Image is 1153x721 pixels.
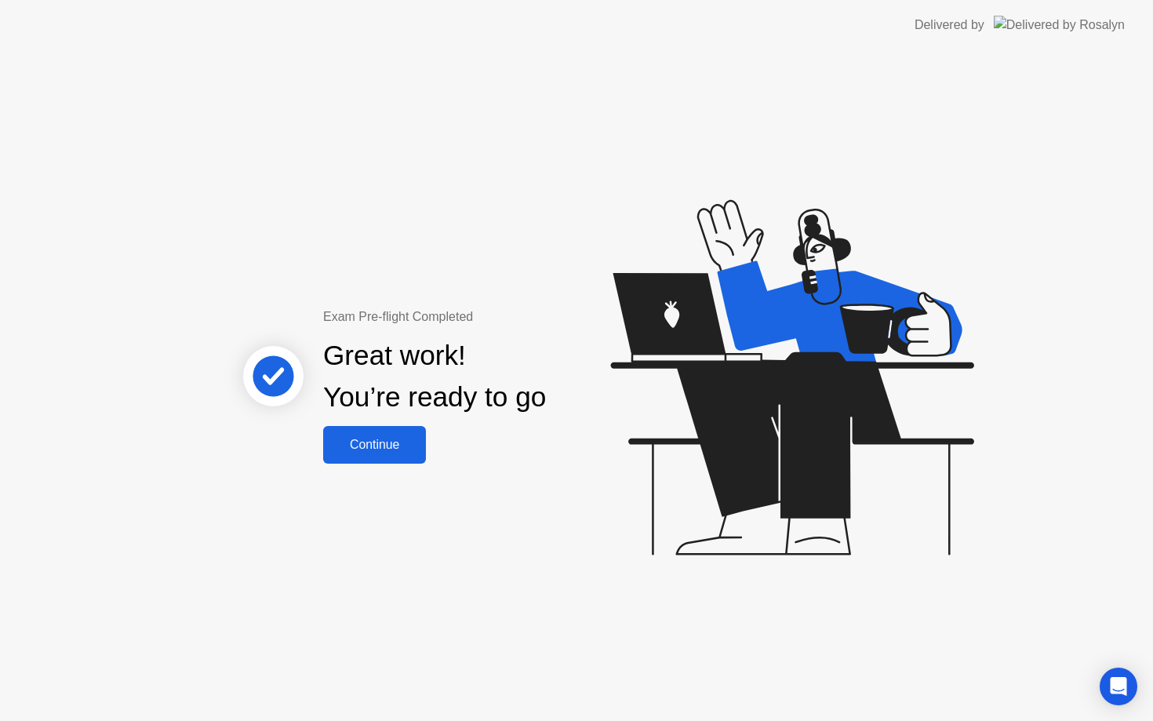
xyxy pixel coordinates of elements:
[915,16,984,35] div: Delivered by
[323,308,647,326] div: Exam Pre-flight Completed
[994,16,1125,34] img: Delivered by Rosalyn
[1100,668,1137,705] div: Open Intercom Messenger
[323,426,426,464] button: Continue
[328,438,421,452] div: Continue
[323,335,546,418] div: Great work! You’re ready to go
